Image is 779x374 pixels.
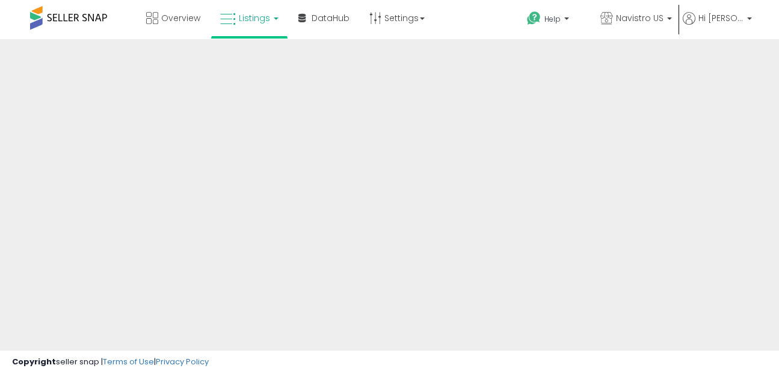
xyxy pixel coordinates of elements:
[312,12,349,24] span: DataHub
[526,11,541,26] i: Get Help
[12,357,209,368] div: seller snap | |
[517,2,590,39] a: Help
[12,356,56,367] strong: Copyright
[616,12,664,24] span: Navistro US
[698,12,744,24] span: Hi [PERSON_NAME]
[683,12,752,39] a: Hi [PERSON_NAME]
[103,356,154,367] a: Terms of Use
[161,12,200,24] span: Overview
[544,14,561,24] span: Help
[156,356,209,367] a: Privacy Policy
[239,12,270,24] span: Listings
